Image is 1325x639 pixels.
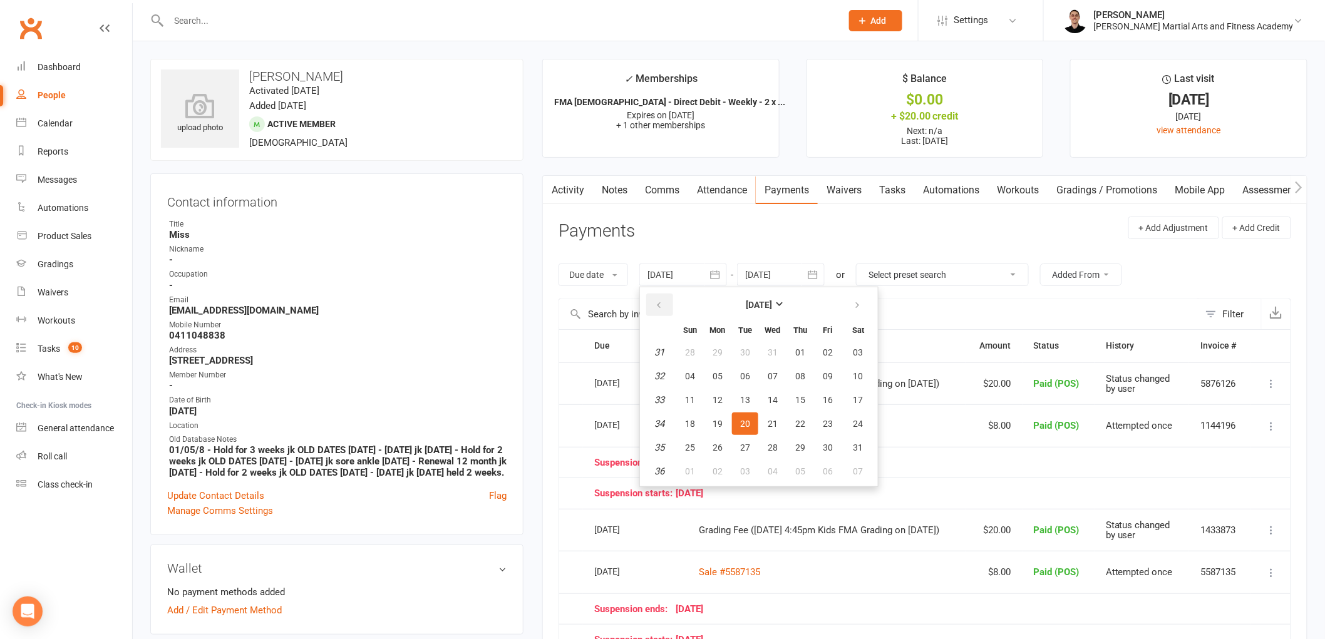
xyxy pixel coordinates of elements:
[594,519,652,539] div: [DATE]
[787,341,813,364] button: 01
[16,138,132,166] a: Reports
[760,436,786,459] button: 28
[787,460,813,483] button: 05
[38,479,93,489] div: Class check-in
[677,341,703,364] button: 28
[169,369,507,381] div: Member Number
[267,119,336,129] span: Active member
[760,389,786,411] button: 14
[870,176,914,205] a: Tasks
[1234,176,1311,205] a: Assessments
[594,458,676,468] span: Suspension ends:
[16,222,132,250] a: Product Sales
[654,394,664,406] em: 33
[559,263,628,286] button: Due date
[1157,125,1221,135] a: view attendance
[594,488,1239,499] div: [DATE]
[768,419,778,429] span: 21
[654,466,664,477] em: 36
[1106,566,1173,578] span: Attempted once
[842,460,874,483] button: 07
[16,110,132,138] a: Calendar
[732,436,758,459] button: 27
[704,341,731,364] button: 29
[38,231,91,241] div: Product Sales
[15,13,46,44] a: Clubworx
[683,325,697,335] small: Sunday
[818,110,1032,123] div: + $20.00 credit
[161,93,239,135] div: upload photo
[38,372,83,382] div: What's New
[902,71,947,93] div: $ Balance
[169,305,507,316] strong: [EMAIL_ADDRESS][DOMAIN_NAME]
[677,460,703,483] button: 01
[853,442,863,452] span: 31
[489,488,507,503] a: Flag
[16,250,132,279] a: Gradings
[740,371,750,381] span: 06
[704,412,731,435] button: 19
[746,300,772,310] strong: [DATE]
[989,176,1048,205] a: Workouts
[704,460,731,483] button: 02
[583,330,688,362] th: Due
[823,395,833,405] span: 16
[853,347,863,357] span: 03
[713,395,723,405] span: 12
[624,71,698,94] div: Memberships
[853,466,863,476] span: 07
[627,110,694,120] span: Expires on [DATE]
[594,458,1239,468] div: [DATE]
[249,85,319,96] time: Activated [DATE]
[795,419,805,429] span: 22
[654,418,664,429] em: 34
[1189,404,1250,447] td: 1144196
[823,325,832,335] small: Friday
[169,268,507,280] div: Occupation
[966,362,1023,405] td: $20.00
[1023,330,1095,362] th: Status
[38,90,66,100] div: People
[161,69,513,83] h3: [PERSON_NAME]
[1094,21,1294,32] div: [PERSON_NAME] Martial Arts and Fitness Academy
[966,551,1023,593] td: $8.00
[559,222,635,241] h3: Payments
[38,259,73,269] div: Gradings
[760,460,786,483] button: 04
[685,395,695,405] span: 11
[732,341,758,364] button: 30
[594,604,676,615] span: Suspension ends:
[1189,509,1250,551] td: 1433873
[16,194,132,222] a: Automations
[713,419,723,429] span: 19
[823,466,833,476] span: 06
[1106,373,1170,395] span: Status changed by user
[815,389,841,411] button: 16
[688,176,756,205] a: Attendance
[16,307,132,335] a: Workouts
[793,325,807,335] small: Thursday
[1167,176,1234,205] a: Mobile App
[677,412,703,435] button: 18
[815,436,841,459] button: 30
[16,279,132,307] a: Waivers
[654,442,664,453] em: 35
[38,315,75,325] div: Workouts
[1163,71,1215,93] div: Last visit
[823,419,833,429] span: 23
[16,53,132,81] a: Dashboard
[654,371,664,382] em: 32
[169,420,507,432] div: Location
[815,365,841,387] button: 09
[732,389,758,411] button: 13
[616,120,705,130] span: + 1 other memberships
[38,62,81,72] div: Dashboard
[740,347,750,357] span: 30
[740,442,750,452] span: 27
[732,365,758,387] button: 06
[815,460,841,483] button: 06
[713,442,723,452] span: 26
[677,436,703,459] button: 25
[167,190,507,209] h3: Contact information
[853,395,863,405] span: 17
